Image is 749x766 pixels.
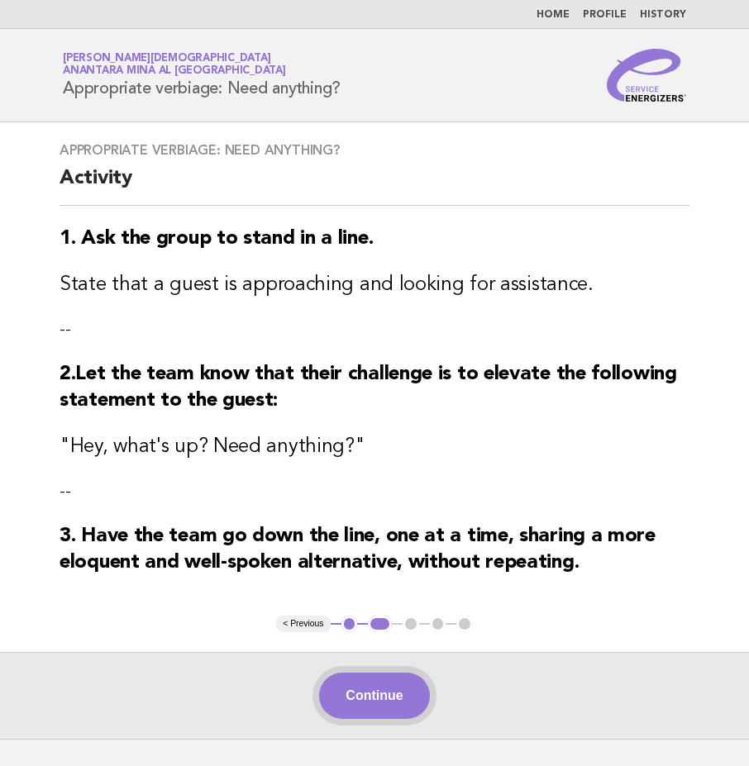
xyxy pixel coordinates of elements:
[60,318,689,341] p: --
[63,53,286,76] a: [PERSON_NAME][DEMOGRAPHIC_DATA]Anantara Mina al [GEOGRAPHIC_DATA]
[640,10,686,20] a: History
[63,54,341,97] h1: Appropriate verbiage: Need anything?
[319,673,429,719] button: Continue
[60,142,689,159] h3: Appropriate verbiage: Need anything?
[583,10,627,20] a: Profile
[607,49,686,102] img: Service Energizers
[368,616,392,632] button: 2
[60,272,689,298] h3: State that a guest is approaching and looking for assistance.
[60,165,689,206] h2: Activity
[276,616,330,632] button: < Previous
[341,616,358,632] button: 1
[60,229,373,249] strong: 1. Ask the group to stand in a line.
[63,66,286,77] span: Anantara Mina al [GEOGRAPHIC_DATA]
[537,10,570,20] a: Home
[60,526,656,573] strong: 3. Have the team go down the line, one at a time, sharing a more eloquent and well-spoken alterna...
[60,364,677,411] strong: 2.Let the team know that their challenge is to elevate the following statement to the guest:
[60,434,689,460] h3: "Hey, what's up? Need anything?"
[60,480,689,503] p: --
